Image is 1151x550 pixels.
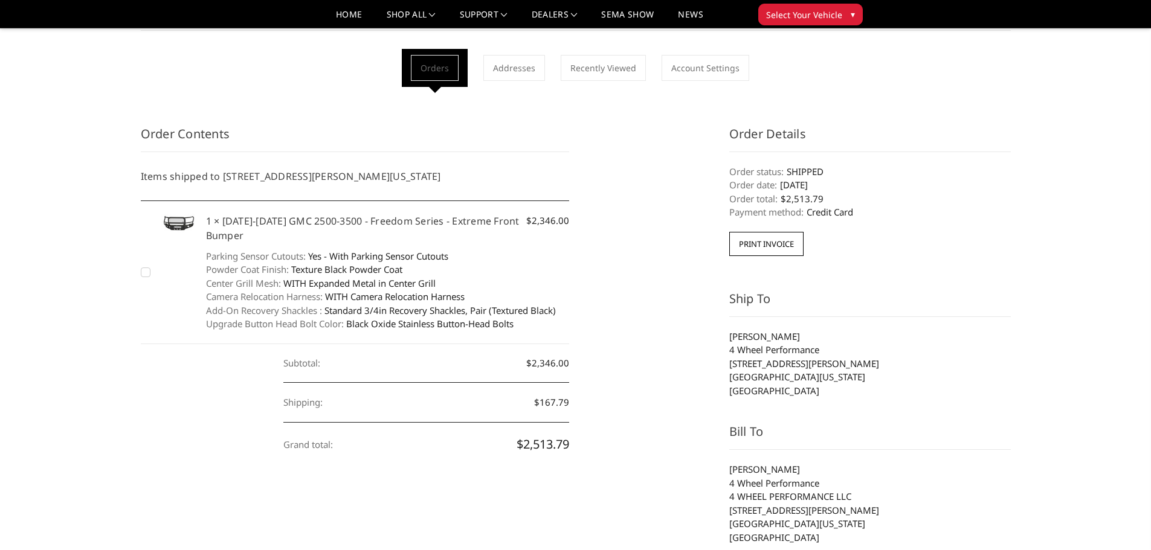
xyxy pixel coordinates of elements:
[483,55,545,81] a: Addresses
[206,304,322,318] dt: Add-On Recovery Shackles :
[206,317,344,331] dt: Upgrade Button Head Bolt Color:
[729,178,777,192] dt: Order date:
[729,125,1011,152] h3: Order Details
[206,214,570,243] h5: 1 × [DATE]-[DATE] GMC 2500-3500 - Freedom Series - Extreme Front Bumper
[729,531,1011,545] li: [GEOGRAPHIC_DATA]
[206,317,570,331] dd: Black Oxide Stainless Button-Head Bolts
[729,192,778,206] dt: Order total:
[283,344,569,383] dd: $2,346.00
[206,277,281,290] dt: Center Grill Mesh:
[283,344,320,383] dt: Subtotal:
[206,263,570,277] dd: Texture Black Powder Coat
[206,290,323,304] dt: Camera Relocation Harness:
[851,8,855,21] span: ▾
[206,263,289,277] dt: Powder Coat Finish:
[729,343,1011,357] li: 4 Wheel Performance
[561,55,646,81] a: Recently Viewed
[206,304,570,318] dd: Standard 3/4in Recovery Shackles, Pair (Textured Black)
[729,490,1011,504] li: 4 WHEEL PERFORMANCE LLC
[729,330,1011,344] li: [PERSON_NAME]
[729,165,784,179] dt: Order status:
[460,10,508,28] a: Support
[411,55,459,81] a: Orders
[729,370,1011,384] li: [GEOGRAPHIC_DATA][US_STATE]
[141,169,570,184] h5: Items shipped to [STREET_ADDRESS][PERSON_NAME][US_STATE]
[729,462,1011,476] li: [PERSON_NAME]
[729,205,804,219] dt: Payment method:
[206,290,570,304] dd: WITH Camera Relocation Harness
[601,10,654,28] a: SEMA Show
[283,425,333,464] dt: Grand total:
[283,423,569,466] dd: $2,513.79
[729,165,1011,179] dd: SHIPPED
[729,232,804,256] button: Print Invoice
[729,357,1011,371] li: [STREET_ADDRESS][PERSON_NAME]
[729,517,1011,531] li: [GEOGRAPHIC_DATA][US_STATE]
[729,423,1011,450] h3: Bill To
[1091,492,1151,550] iframe: Chat Widget
[206,249,570,263] dd: Yes - With Parking Sensor Cutouts
[283,383,323,422] dt: Shipping:
[729,205,1011,219] dd: Credit Card
[662,55,749,81] a: Account Settings
[729,290,1011,317] h3: Ship To
[766,8,842,21] span: Select Your Vehicle
[336,10,362,28] a: Home
[526,214,569,228] span: $2,346.00
[729,192,1011,206] dd: $2,513.79
[141,125,570,152] h3: Order Contents
[283,383,569,423] dd: $167.79
[158,214,200,234] img: 2024-2025 GMC 2500-3500 - Freedom Series - Extreme Front Bumper
[729,384,1011,398] li: [GEOGRAPHIC_DATA]
[387,10,436,28] a: shop all
[206,277,570,290] dd: WITH Expanded Metal in Center Grill
[206,249,306,263] dt: Parking Sensor Cutouts:
[758,4,863,25] button: Select Your Vehicle
[729,476,1011,490] li: 4 Wheel Performance
[729,178,1011,192] dd: [DATE]
[532,10,578,28] a: Dealers
[729,504,1011,517] li: [STREET_ADDRESS][PERSON_NAME]
[678,10,703,28] a: News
